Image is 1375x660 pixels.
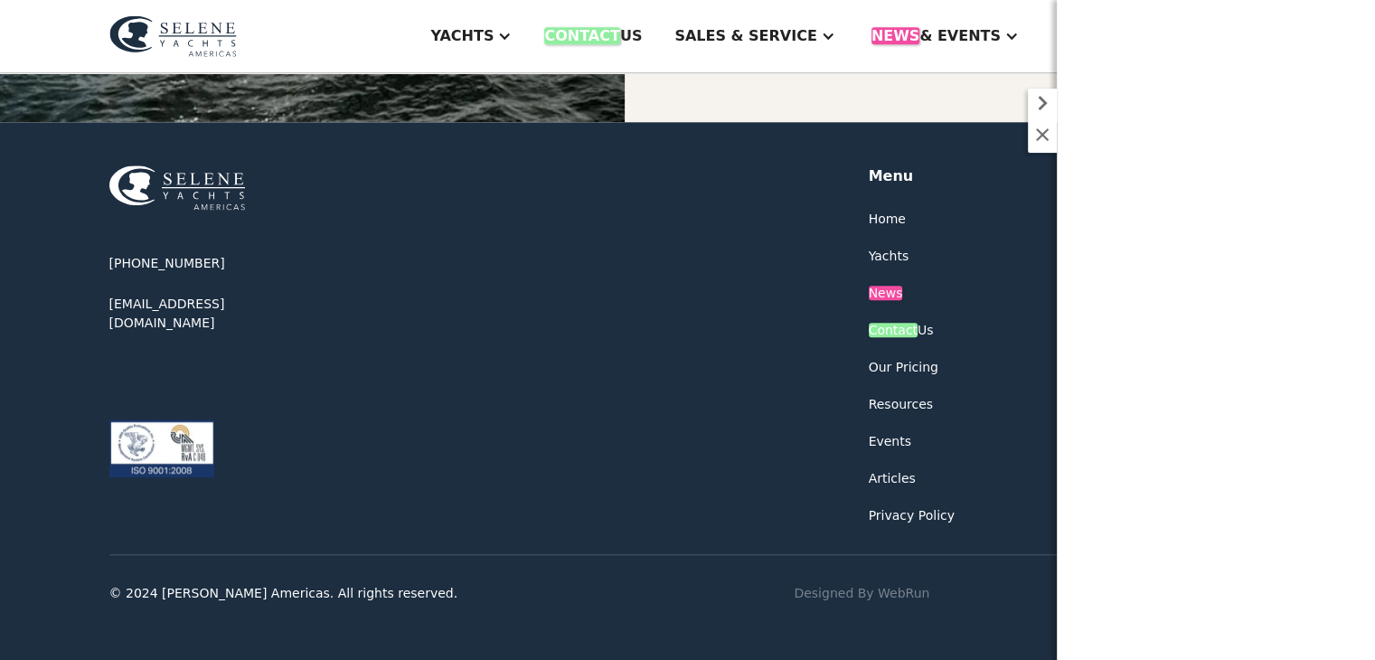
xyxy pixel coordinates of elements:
[869,323,918,337] hm: Contact
[869,432,911,451] a: Events
[869,321,934,340] a: ContactUs
[869,358,938,377] a: Our Pricing
[674,25,816,47] div: Sales & Service
[869,395,934,414] a: Resources
[5,402,16,414] input: I want to subscribe to your Newsletter.Unsubscribe any time by clicking the link at the bottom of...
[544,27,619,44] hm: Contact
[109,420,214,477] img: ISO 9001:2008 certification logos for ABS Quality Evaluations and RvA Management Systems.
[430,25,494,47] div: Yachts
[869,469,916,488] a: Articles
[109,254,225,273] a: [PHONE_NUMBER]
[869,165,914,187] div: Menu
[109,15,237,57] img: logo
[869,247,909,266] a: Yachts
[869,506,955,525] a: Privacy Policy
[871,25,1001,47] div: & EVENTS
[109,295,326,333] a: [EMAIL_ADDRESS][DOMAIN_NAME]
[109,584,458,603] div: © 2024 [PERSON_NAME] Americas. All rights reserved.
[869,286,903,300] hm: News
[794,584,929,603] a: Designed By WebRun
[869,210,906,229] a: Home
[869,321,934,340] div: Us
[544,25,642,47] div: US
[869,284,903,303] a: News
[21,401,286,417] strong: I want to subscribe to your Newsletter.
[5,401,519,433] span: Unsubscribe any time by clicking the link at the bottom of any message
[871,27,920,44] hm: News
